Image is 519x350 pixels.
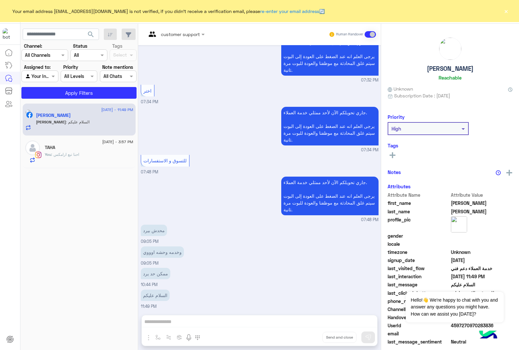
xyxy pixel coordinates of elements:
[25,141,40,155] img: defaultAdmin.png
[506,170,512,176] img: add
[388,322,450,329] span: UserId
[141,169,158,174] span: 07:48 PM
[451,249,513,256] span: Unknown
[388,265,450,272] span: last_visited_flow
[451,241,513,247] span: null
[388,216,450,231] span: profile_pic
[451,216,467,232] img: picture
[388,169,401,175] h6: Notes
[83,29,99,43] button: search
[451,257,513,264] span: 2025-03-09T23:17:28.059Z
[451,200,513,206] span: Mahmoud
[361,77,379,83] span: 07:32 PM
[25,109,31,115] img: picture
[281,37,379,76] p: 26/8/2025, 7:32 PM
[141,239,159,244] span: 09:05 PM
[388,208,450,215] span: last_name
[388,281,450,288] span: last_message
[143,158,187,163] span: للتسوق و الاستفسارات
[388,330,450,337] span: email
[451,330,513,337] span: null
[388,290,450,296] span: last_clicked_button
[388,249,450,256] span: timezone
[451,208,513,215] span: Ali
[388,200,450,206] span: first_name
[143,88,151,94] span: اختر
[141,282,158,287] span: 10:44 PM
[36,113,71,118] h5: Mahmoud Ali
[388,85,413,92] span: Unknown
[388,114,404,120] h6: Priority
[12,8,325,15] span: Your email address [EMAIL_ADDRESS][DOMAIN_NAME] is not verified, if you didn't receive a verifica...
[141,225,167,236] p: 26/8/2025, 9:05 PM
[102,139,133,145] span: [DATE] - 3:57 PM
[388,273,450,280] span: last_interaction
[394,92,450,99] span: Subscription Date : [DATE]
[45,152,51,157] span: You
[388,306,450,313] span: ChannelId
[388,314,450,321] span: HandoverOn
[281,177,379,215] p: 26/8/2025, 7:48 PM
[388,143,513,148] h6: Tags
[388,183,411,189] h6: Attributes
[451,273,513,280] span: 2025-08-26T20:49:25.979Z
[141,268,170,279] p: 26/8/2025, 10:44 PM
[388,257,450,264] span: signup_date
[439,75,462,81] h6: Reachable
[260,8,319,14] a: re-enter your email address
[26,112,33,118] img: Facebook
[102,64,133,70] label: Note mentions
[451,338,513,345] span: 0
[388,192,450,198] span: Attribute Name
[322,332,356,343] button: Send and close
[361,147,379,153] span: 07:34 PM
[281,107,379,145] p: 26/8/2025, 7:34 PM
[24,64,51,70] label: Assigned to:
[36,119,66,124] span: [PERSON_NAME]
[51,152,79,157] span: احنا تبع ارامكس
[101,107,133,113] span: [DATE] - 11:49 PM
[141,304,157,309] span: 11:49 PM
[503,8,509,14] button: ×
[141,261,159,266] span: 09:05 PM
[451,322,513,329] span: 4597270970283836
[45,145,55,150] h5: TAHA
[141,290,170,301] p: 26/8/2025, 11:49 PM
[388,232,450,239] span: gender
[87,31,95,38] span: search
[35,152,42,158] img: Instagram
[73,43,87,49] label: Status
[477,324,500,347] img: hulul-logo.png
[451,232,513,239] span: null
[141,246,184,258] p: 26/8/2025, 9:05 PM
[406,292,503,322] span: Hello!👋 We're happy to chat with you and answer any questions you might have. How can we assist y...
[141,99,158,104] span: 07:34 PM
[336,32,363,37] small: Human Handover
[3,28,14,40] img: 713415422032625
[388,338,450,345] span: last_message_sentiment
[388,298,450,305] span: phone_number
[66,119,90,124] span: السلام عليكم
[451,265,513,272] span: خدمة العملاء دعم فني
[388,241,450,247] span: locale
[361,217,379,223] span: 07:48 PM
[24,43,42,49] label: Channel:
[451,192,513,198] span: Attribute Value
[439,38,461,60] img: picture
[427,65,474,72] h5: [PERSON_NAME]
[21,87,137,99] button: Apply Filters
[496,170,501,175] img: notes
[63,64,78,70] label: Priority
